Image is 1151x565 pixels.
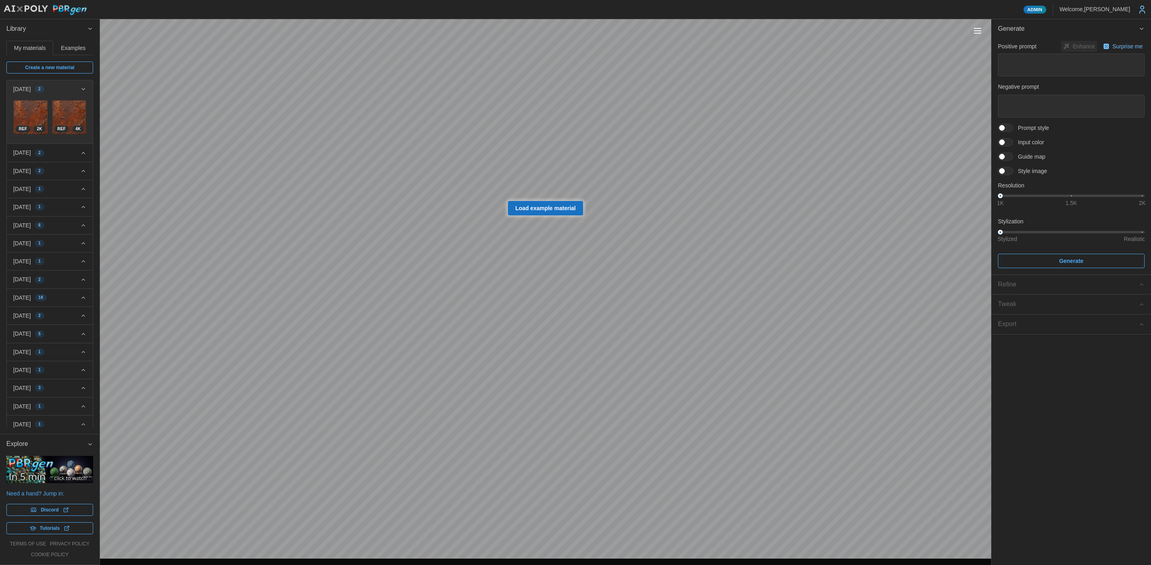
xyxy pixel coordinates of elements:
[38,204,41,210] span: 1
[7,180,93,198] button: [DATE]1
[1013,167,1047,175] span: Style image
[7,271,93,288] button: [DATE]2
[38,258,41,265] span: 1
[7,379,93,397] button: [DATE]3
[61,45,86,51] span: Examples
[1013,124,1049,132] span: Prompt style
[3,5,87,16] img: AIxPoly PBRgen
[13,294,31,302] p: [DATE]
[38,385,41,391] span: 3
[38,421,41,428] span: 1
[972,25,983,36] button: Toggle viewport controls
[13,366,31,374] p: [DATE]
[998,217,1145,225] p: Stylization
[38,150,41,156] span: 2
[7,162,93,180] button: [DATE]2
[13,167,31,175] p: [DATE]
[7,198,93,216] button: [DATE]1
[14,45,46,51] span: My materials
[1013,153,1045,161] span: Guide map
[13,348,31,356] p: [DATE]
[38,349,41,355] span: 1
[1013,138,1044,146] span: Input color
[50,541,90,547] a: privacy policy
[38,312,41,319] span: 2
[1028,6,1042,13] span: Admin
[1059,5,1130,13] p: Welcome, [PERSON_NAME]
[38,331,41,337] span: 5
[38,367,41,373] span: 1
[998,254,1145,268] button: Generate
[38,168,41,174] span: 2
[25,62,74,73] span: Create a new material
[19,126,27,132] span: REF
[7,80,93,98] button: [DATE]2
[38,186,41,192] span: 1
[52,100,86,134] img: E2e5R5nxyxEGcznzixKO
[41,504,59,515] span: Discord
[38,240,41,247] span: 1
[1073,42,1096,50] p: Enhance
[7,144,93,161] button: [DATE]2
[992,294,1151,314] button: Tweak
[38,403,41,410] span: 1
[6,522,93,534] a: Tutorials
[508,201,583,215] a: Load example material
[998,280,1139,290] div: Refine
[13,257,31,265] p: [DATE]
[13,185,31,193] p: [DATE]
[998,42,1036,50] p: Positive prompt
[13,85,31,93] p: [DATE]
[38,277,41,283] span: 2
[1059,254,1083,268] span: Generate
[998,83,1145,91] p: Negative prompt
[6,62,93,74] a: Create a new material
[38,294,43,301] span: 18
[38,222,41,229] span: 6
[14,100,48,134] img: ZTw68bV6QGu0WAR1CPcn
[40,523,60,534] span: Tutorials
[13,149,31,157] p: [DATE]
[998,314,1139,334] span: Export
[992,19,1151,39] button: Generate
[7,235,93,252] button: [DATE]1
[13,100,48,135] a: ZTw68bV6QGu0WAR1CPcn2KREF
[13,312,31,320] p: [DATE]
[7,325,93,342] button: [DATE]5
[7,416,93,433] button: [DATE]1
[998,294,1139,314] span: Tweak
[13,420,31,428] p: [DATE]
[13,384,31,392] p: [DATE]
[7,307,93,324] button: [DATE]2
[7,289,93,306] button: [DATE]18
[7,343,93,361] button: [DATE]1
[37,126,42,132] span: 2 K
[31,551,68,558] a: cookie policy
[7,253,93,270] button: [DATE]1
[10,541,46,547] a: terms of use
[6,19,87,39] span: Library
[998,181,1145,189] p: Resolution
[52,100,87,135] a: E2e5R5nxyxEGcznzixKO4KREF
[992,275,1151,294] button: Refine
[7,398,93,415] button: [DATE]1
[38,86,41,92] span: 2
[1101,41,1145,52] button: Surprise me
[13,402,31,410] p: [DATE]
[516,201,576,215] span: Load example material
[998,19,1139,39] span: Generate
[7,98,93,143] div: [DATE]2
[58,126,66,132] span: REF
[992,39,1151,275] div: Generate
[992,314,1151,334] button: Export
[7,217,93,234] button: [DATE]6
[76,126,81,132] span: 4 K
[13,275,31,283] p: [DATE]
[1061,41,1097,52] button: Enhance
[6,434,87,454] span: Explore
[6,456,93,483] img: PBRgen explained in 5 minutes
[6,504,93,516] a: Discord
[13,221,31,229] p: [DATE]
[6,489,93,497] p: Need a hand? Jump in:
[13,330,31,338] p: [DATE]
